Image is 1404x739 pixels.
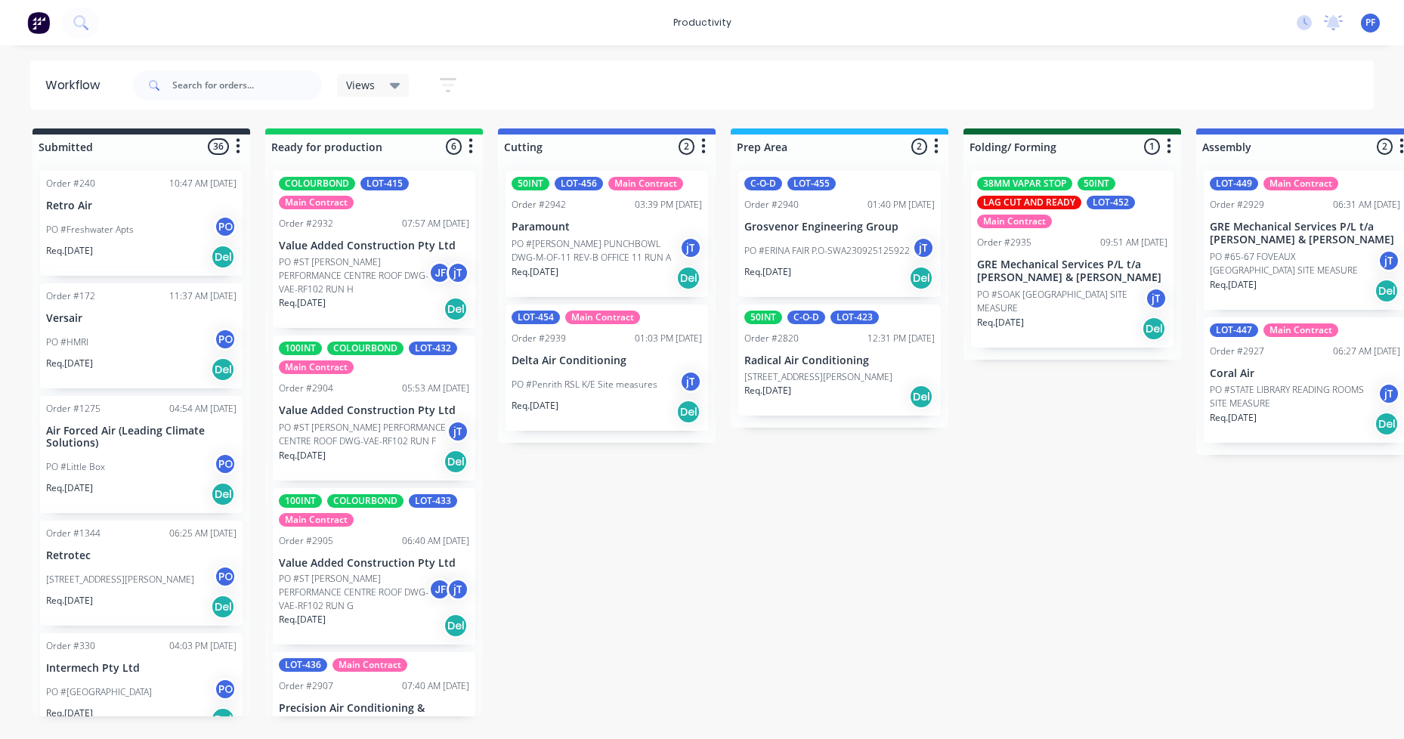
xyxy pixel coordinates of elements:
div: jT [912,237,935,259]
div: 07:40 AM [DATE] [402,679,469,693]
div: Order #2942 [512,198,566,212]
p: GRE Mechanical Services P/L t/a [PERSON_NAME] & [PERSON_NAME] [977,258,1167,284]
p: PO #[GEOGRAPHIC_DATA] [46,685,152,699]
div: 05:53 AM [DATE] [402,382,469,395]
div: C-O-D [744,177,782,190]
p: Req. [DATE] [744,384,791,397]
div: LOT-432 [409,342,457,355]
div: 100INT [279,494,322,508]
p: Versair [46,312,237,325]
div: 50INT [512,177,549,190]
div: PO [214,565,237,588]
div: Order #2940 [744,198,799,212]
p: Req. [DATE] [46,244,93,258]
div: Del [211,707,235,731]
p: Retro Air [46,199,237,212]
div: LOT-436 [279,658,327,672]
p: Req. [DATE] [279,613,326,626]
div: Order #2935 [977,236,1031,249]
div: Order #2904 [279,382,333,395]
div: Order #2927 [1210,345,1264,358]
div: jT [1378,249,1400,272]
div: 06:31 AM [DATE] [1333,198,1400,212]
div: C-O-D [787,311,825,324]
div: Del [1375,279,1399,303]
div: Order #240 [46,177,95,190]
div: Order #24010:47 AM [DATE]Retro AirPO #Freshwater AptsPOReq.[DATE]Del [40,171,243,276]
p: Value Added Construction Pty Ltd [279,557,469,570]
div: Workflow [45,76,107,94]
p: Coral Air [1210,367,1400,380]
div: 50INTLOT-456Main ContractOrder #294203:39 PM [DATE]ParamountPO #[PERSON_NAME] PUNCHBOWL DWG-M-OF-... [506,171,708,297]
p: Air Forced Air (Leading Climate Solutions) [46,425,237,450]
div: Main Contract [1263,323,1338,337]
div: Order #17211:37 AM [DATE]VersairPO #HMRIPOReq.[DATE]Del [40,283,243,388]
p: Precision Air Conditioning & Electrical Pty Ltd [279,702,469,728]
div: 50INTC-O-DLOT-423Order #282012:31 PM [DATE]Radical Air Conditioning[STREET_ADDRESS][PERSON_NAME]R... [738,305,941,416]
div: Del [909,385,933,409]
div: LOT-423 [830,311,879,324]
div: jT [447,261,469,284]
div: Del [211,245,235,269]
div: COLOURBONDLOT-415Main ContractOrder #293207:57 AM [DATE]Value Added Construction Pty LtdPO #ST [P... [273,171,475,328]
div: 01:03 PM [DATE] [635,332,702,345]
div: Main Contract [977,215,1052,228]
div: 04:03 PM [DATE] [169,639,237,653]
div: Main Contract [608,177,683,190]
div: Order #33004:03 PM [DATE]Intermech Pty LtdPO #[GEOGRAPHIC_DATA]POReq.[DATE]Del [40,633,243,738]
div: Del [676,400,700,424]
div: Order #330 [46,639,95,653]
p: PO #ST [PERSON_NAME] PERFORMANCE CENTRE ROOF DWG-VAE-RF102 RUN G [279,572,428,613]
p: Req. [DATE] [512,399,558,413]
div: Del [1142,317,1166,341]
p: PO #Little Box [46,460,105,474]
div: 100INTCOLOURBONDLOT-433Main ContractOrder #290506:40 AM [DATE]Value Added Construction Pty LtdPO ... [273,488,475,645]
div: C-O-DLOT-455Order #294001:40 PM [DATE]Grosvenor Engineering GroupPO #ERINA FAIR P.O-SWA2309251259... [738,171,941,297]
p: Req. [DATE] [279,296,326,310]
div: JF [428,578,451,601]
div: Del [676,266,700,290]
p: Req. [DATE] [744,265,791,279]
div: 01:40 PM [DATE] [867,198,935,212]
div: Main Contract [332,658,407,672]
div: Main Contract [1263,177,1338,190]
div: Order #2907 [279,679,333,693]
p: Value Added Construction Pty Ltd [279,404,469,417]
div: LOT-452 [1087,196,1135,209]
p: PO #STATE LIBRARY READING ROOMS SITE MEASURE [1210,383,1378,410]
div: Del [211,357,235,382]
div: 12:31 PM [DATE] [867,332,935,345]
div: Order #2929 [1210,198,1264,212]
div: Del [909,266,933,290]
div: LOT-449 [1210,177,1258,190]
p: Grosvenor Engineering Group [744,221,935,233]
div: PO [214,328,237,351]
div: Main Contract [565,311,640,324]
div: 38MM VAPAR STOP50INTLAG CUT AND READYLOT-452Main ContractOrder #293509:51 AM [DATE]GRE Mechanical... [971,171,1174,348]
div: Order #2932 [279,217,333,230]
div: JF [428,261,451,284]
p: Req. [DATE] [512,265,558,279]
p: Intermech Pty Ltd [46,662,237,675]
p: Req. [DATE] [46,707,93,720]
div: LAG CUT AND READY [977,196,1081,209]
span: Views [346,77,375,93]
p: Req. [DATE] [46,594,93,608]
div: PO [214,678,237,700]
p: Retrotec [46,549,237,562]
p: PO #65-67 FOVEAUX [GEOGRAPHIC_DATA] SITE MEASURE [1210,250,1378,277]
p: PO #[PERSON_NAME] PUNCHBOWL DWG-M-OF-11 REV-B OFFICE 11 RUN A [512,237,679,264]
div: COLOURBOND [327,342,404,355]
div: LOT-415 [360,177,409,190]
input: Search for orders... [172,70,322,100]
p: Radical Air Conditioning [744,354,935,367]
div: 06:40 AM [DATE] [402,534,469,548]
div: Order #2905 [279,534,333,548]
div: LOT-456 [555,177,603,190]
div: Order #2939 [512,332,566,345]
div: 03:39 PM [DATE] [635,198,702,212]
div: Order #1344 [46,527,101,540]
img: Factory [27,11,50,34]
div: PO [214,453,237,475]
p: PO #ERINA FAIR P.O-SWA230925125922 [744,244,910,258]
